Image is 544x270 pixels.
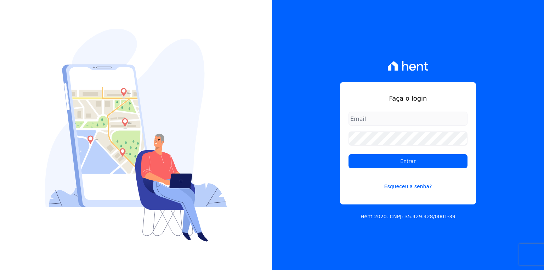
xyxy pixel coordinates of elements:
[45,29,227,242] img: Login
[348,112,467,126] input: Email
[348,174,467,190] a: Esqueceu a senha?
[348,94,467,103] h1: Faça o login
[348,154,467,168] input: Entrar
[361,213,455,220] p: Hent 2020. CNPJ: 35.429.428/0001-39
